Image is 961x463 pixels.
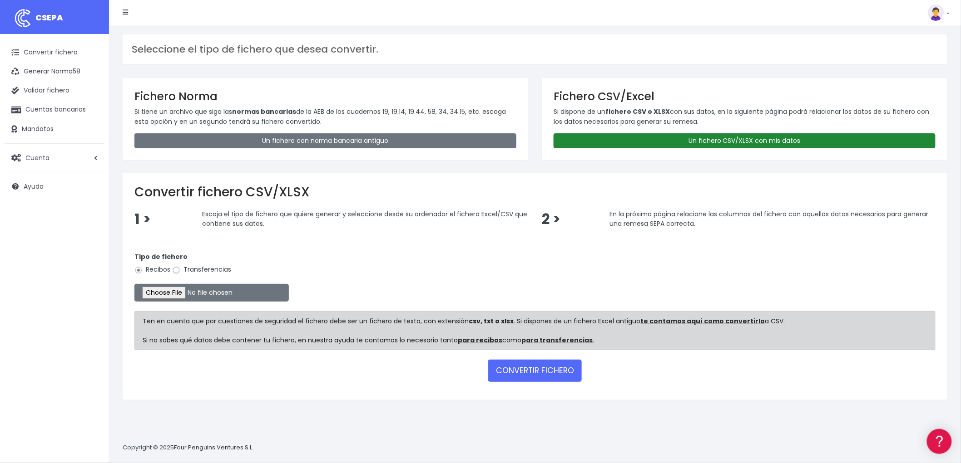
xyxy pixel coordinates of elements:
strong: fichero CSV o XLSX [605,107,670,116]
a: te contamos aquí como convertirlo [641,317,765,326]
p: Copyright © 2025 . [123,443,255,453]
a: para recibos [458,336,503,345]
a: Problemas habituales [9,129,173,143]
a: Cuentas bancarias [5,100,104,119]
span: CSEPA [35,12,63,23]
a: API [9,232,173,246]
h3: Fichero Norma [134,90,516,103]
a: Cuenta [5,148,104,167]
div: Ten en cuenta que por cuestiones de seguridad el fichero debe ser un fichero de texto, con extens... [134,311,936,350]
p: Si tiene un archivo que siga las de la AEB de los cuadernos 19, 19.14, 19.44, 58, 34, 34.15, etc.... [134,107,516,127]
a: para transferencias [522,336,593,345]
button: Contáctanos [9,243,173,258]
a: Un fichero CSV/XLSX con mis datos [554,133,936,148]
span: 2 > [542,210,560,229]
label: Transferencias [172,265,231,274]
div: Facturación [9,180,173,189]
a: General [9,195,173,209]
h2: Convertir fichero CSV/XLSX [134,185,936,200]
span: Ayuda [24,182,44,191]
a: Validar fichero [5,81,104,100]
img: profile [928,5,944,21]
strong: csv, txt o xlsx [469,317,514,326]
a: Convertir fichero [5,43,104,62]
a: Un fichero con norma bancaria antiguo [134,133,516,148]
label: Recibos [134,265,170,274]
div: Información general [9,63,173,72]
a: Ayuda [5,177,104,196]
h3: Fichero CSV/Excel [554,90,936,103]
div: Programadores [9,218,173,226]
a: POWERED BY ENCHANT [125,261,175,270]
span: Escoja el tipo de fichero que quiere generar y seleccione desde su ordenador el fichero Excel/CSV... [202,210,527,229]
p: Si dispone de un con sus datos, en la siguiente página podrá relacionar los datos de su fichero c... [554,107,936,127]
h3: Seleccione el tipo de fichero que desea convertir. [132,44,938,55]
a: Información general [9,77,173,91]
span: Cuenta [25,153,50,162]
div: Convertir ficheros [9,100,173,109]
strong: normas bancarias [232,107,296,116]
span: En la próxima página relacione las columnas del fichero con aquellos datos necesarios para genera... [609,210,928,229]
span: 1 > [134,210,151,229]
strong: Tipo de fichero [134,252,188,261]
a: Mandatos [5,120,104,139]
a: Formatos [9,115,173,129]
a: Four Penguins Ventures S.L. [174,443,253,452]
a: Generar Norma58 [5,62,104,81]
a: Perfiles de empresas [9,157,173,171]
a: Videotutoriales [9,143,173,157]
img: logo [11,7,34,29]
button: CONVERTIR FICHERO [488,360,582,381]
